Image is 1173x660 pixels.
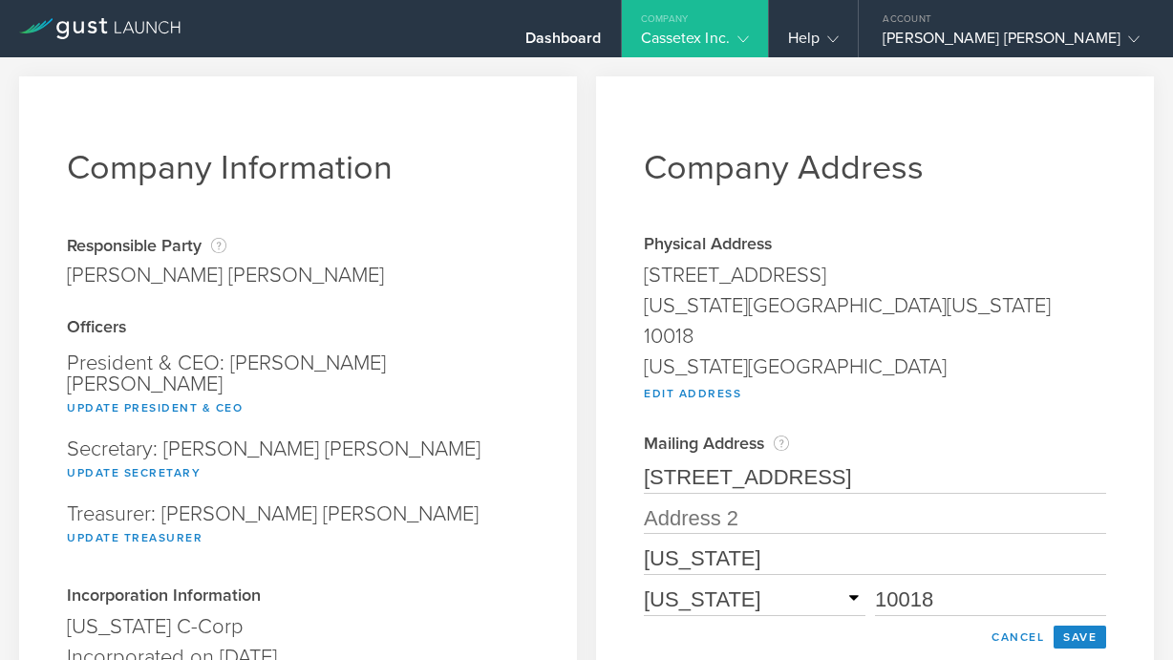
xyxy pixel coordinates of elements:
input: Address 2 [644,503,1106,534]
button: Update Treasurer [67,526,203,549]
div: Physical Address [644,236,1106,255]
button: Update President & CEO [67,396,243,419]
div: Cassetex Inc. [641,29,749,57]
div: [US_STATE][GEOGRAPHIC_DATA] [644,351,1106,382]
div: Help [788,29,839,57]
div: Dashboard [525,29,602,57]
button: Edit Address [644,382,741,405]
div: Responsible Party [67,236,384,255]
input: Zip Code [875,585,1106,616]
button: Cancel [982,626,1054,649]
div: Secretary: [PERSON_NAME] [PERSON_NAME] [67,429,529,494]
div: [STREET_ADDRESS] [644,260,1106,290]
div: [PERSON_NAME] [PERSON_NAME] [883,29,1140,57]
input: City [644,544,1106,575]
button: Update Secretary [67,461,201,484]
button: Save [1054,626,1106,649]
div: Treasurer: [PERSON_NAME] [PERSON_NAME] [67,494,529,559]
div: Officers [67,319,529,338]
h1: Company Address [644,147,1106,188]
div: [US_STATE][GEOGRAPHIC_DATA][US_STATE] 10018 [644,290,1106,351]
div: [US_STATE] C-Corp [67,611,529,642]
div: President & CEO: [PERSON_NAME] [PERSON_NAME] [67,343,529,429]
h1: Company Information [67,147,529,188]
input: Address [644,463,1106,494]
div: Incorporation Information [67,587,529,607]
div: [PERSON_NAME] [PERSON_NAME] [67,260,384,290]
div: Mailing Address [644,434,1106,453]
